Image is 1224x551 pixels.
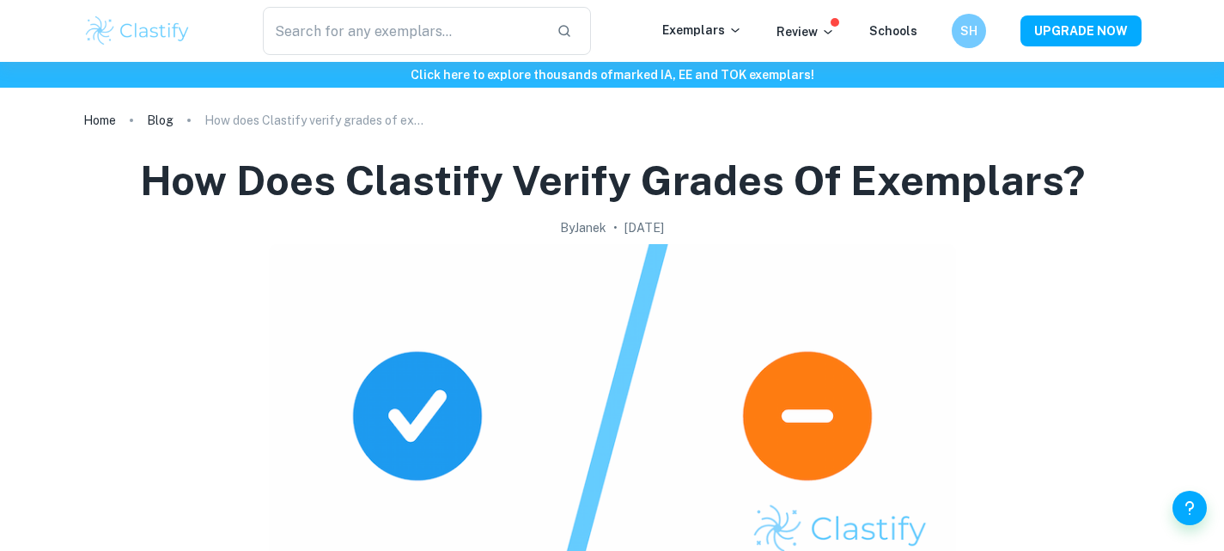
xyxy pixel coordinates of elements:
p: • [613,218,618,237]
p: Exemplars [662,21,742,40]
button: Help and Feedback [1172,491,1207,525]
h1: How does Clastify verify grades of exemplars? [140,153,1085,208]
h6: SH [959,21,978,40]
button: SH [952,14,986,48]
h6: Click here to explore thousands of marked IA, EE and TOK exemplars ! [3,65,1221,84]
a: Home [83,108,116,132]
a: Blog [147,108,174,132]
button: UPGRADE NOW [1020,15,1142,46]
img: Clastify logo [83,14,192,48]
h2: By Janek [560,218,606,237]
p: How does Clastify verify grades of exemplars? [204,111,428,130]
input: Search for any exemplars... [263,7,544,55]
h2: [DATE] [624,218,664,237]
p: Review [776,22,835,41]
a: Schools [869,24,917,38]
